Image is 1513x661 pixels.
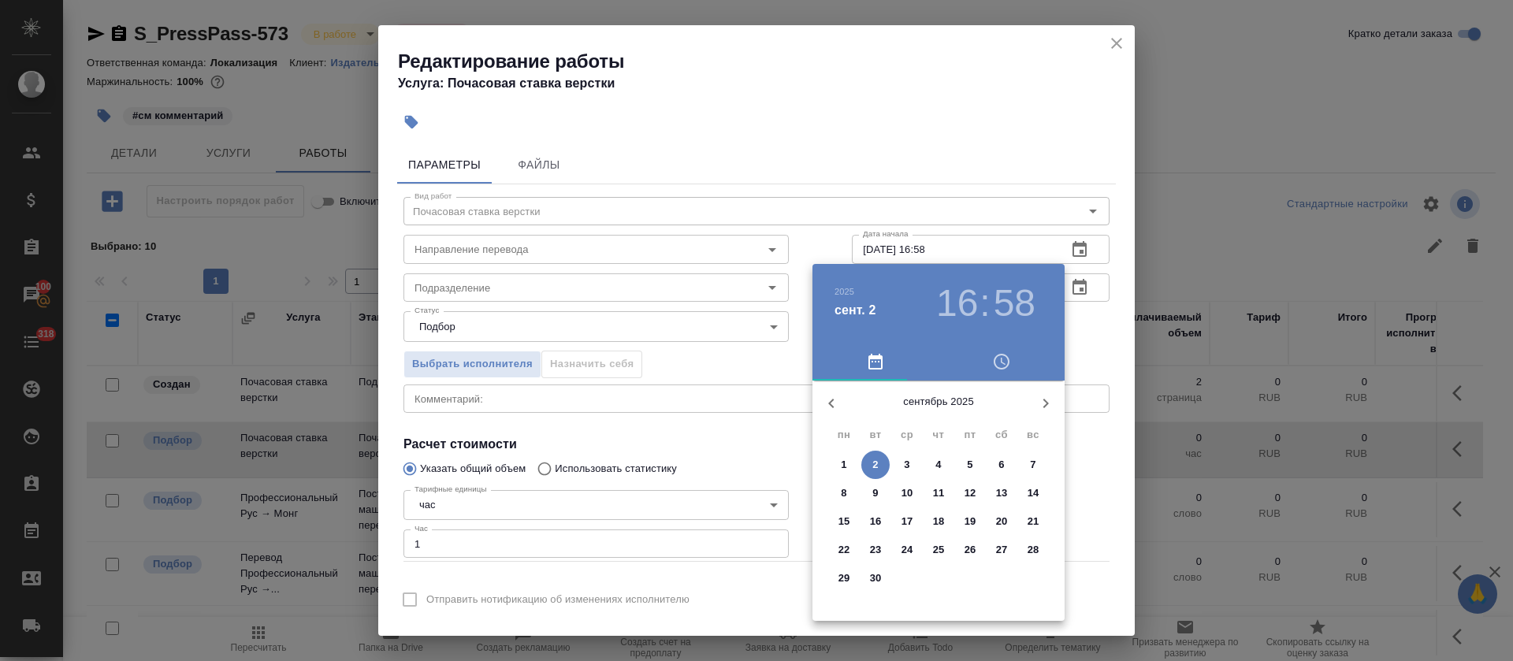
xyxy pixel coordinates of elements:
span: вт [861,427,890,443]
p: 16 [870,514,882,529]
button: 14 [1019,479,1047,507]
span: сб [987,427,1016,443]
span: чт [924,427,953,443]
span: вс [1019,427,1047,443]
button: 15 [830,507,858,536]
button: 22 [830,536,858,564]
p: 1 [841,457,846,473]
p: 21 [1028,514,1039,529]
button: 2 [861,451,890,479]
p: 10 [901,485,913,501]
button: 9 [861,479,890,507]
p: 3 [904,457,909,473]
button: 19 [956,507,984,536]
p: 19 [965,514,976,529]
p: 22 [838,542,850,558]
button: 5 [956,451,984,479]
button: 18 [924,507,953,536]
button: 21 [1019,507,1047,536]
button: сент. 2 [835,301,876,320]
span: пт [956,427,984,443]
p: 30 [870,570,882,586]
p: 6 [998,457,1004,473]
button: 2025 [835,287,854,296]
p: 11 [933,485,945,501]
button: 24 [893,536,921,564]
button: 16 [861,507,890,536]
p: 25 [933,542,945,558]
button: 17 [893,507,921,536]
p: 24 [901,542,913,558]
p: 8 [841,485,846,501]
p: сентябрь 2025 [850,394,1027,410]
p: 5 [967,457,972,473]
p: 4 [935,457,941,473]
button: 13 [987,479,1016,507]
p: 7 [1030,457,1035,473]
p: 20 [996,514,1008,529]
p: 14 [1028,485,1039,501]
button: 23 [861,536,890,564]
button: 7 [1019,451,1047,479]
button: 27 [987,536,1016,564]
p: 28 [1028,542,1039,558]
p: 26 [965,542,976,558]
p: 17 [901,514,913,529]
button: 58 [994,281,1035,325]
button: 12 [956,479,984,507]
p: 29 [838,570,850,586]
button: 16 [936,281,978,325]
p: 15 [838,514,850,529]
button: 4 [924,451,953,479]
span: пн [830,427,858,443]
button: 26 [956,536,984,564]
p: 12 [965,485,976,501]
button: 6 [987,451,1016,479]
button: 30 [861,564,890,592]
button: 8 [830,479,858,507]
button: 28 [1019,536,1047,564]
button: 11 [924,479,953,507]
p: 9 [872,485,878,501]
button: 10 [893,479,921,507]
button: 29 [830,564,858,592]
button: 20 [987,507,1016,536]
p: 2 [872,457,878,473]
button: 3 [893,451,921,479]
p: 18 [933,514,945,529]
button: 25 [924,536,953,564]
span: ср [893,427,921,443]
h3: : [980,281,990,325]
p: 27 [996,542,1008,558]
p: 13 [996,485,1008,501]
button: 1 [830,451,858,479]
p: 23 [870,542,882,558]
